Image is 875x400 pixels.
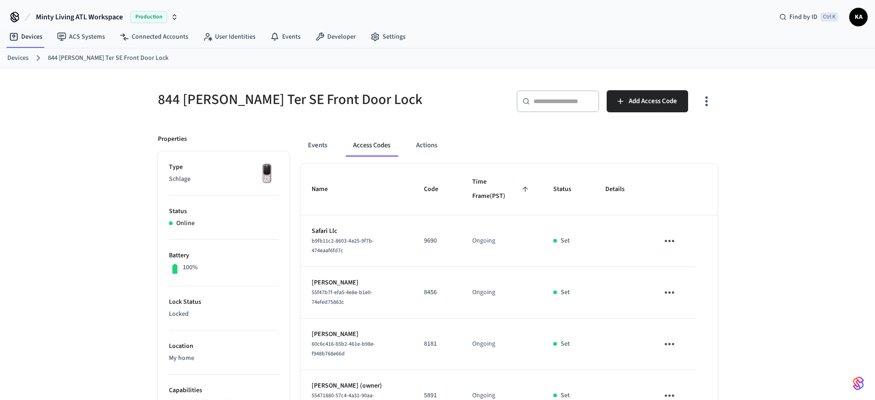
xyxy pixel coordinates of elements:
a: 844 [PERSON_NAME] Ter SE Front Door Lock [48,53,168,63]
a: Settings [363,29,413,45]
span: Production [130,11,167,23]
span: Name [312,182,340,197]
div: Find by IDCtrl K [772,9,846,25]
p: Set [561,339,570,349]
a: Devices [2,29,50,45]
p: My home [169,354,278,363]
span: Add Access Code [629,95,677,107]
a: Developer [308,29,363,45]
span: b9fb11c2-8603-4a25-9f7b-474eaaf6fd7c [312,237,374,255]
span: Find by ID [789,12,817,22]
img: SeamLogoGradient.69752ec5.svg [853,376,864,391]
td: Ongoing [461,319,542,370]
h5: 844 [PERSON_NAME] Ter SE Front Door Lock [158,90,432,109]
button: Add Access Code [607,90,688,112]
p: [PERSON_NAME] [312,330,402,339]
p: 8181 [424,339,450,349]
p: Lock Status [169,297,278,307]
p: 9690 [424,236,450,246]
p: Properties [158,134,187,144]
div: ant example [301,134,718,157]
p: Type [169,162,278,172]
span: Minty Living ATL Workspace [36,12,123,23]
p: Set [561,288,570,297]
span: 55f47b7f-efa5-4e8e-b1e0-74efed75863c [312,289,372,306]
button: Access Codes [346,134,398,157]
a: Events [263,29,308,45]
span: Ctrl K [820,12,838,22]
p: Locked [169,309,278,319]
p: Location [169,342,278,351]
span: 60c6c416-65b2-461e-b98e-f948b768e66d [312,340,375,358]
button: Events [301,134,335,157]
td: Ongoing [461,267,542,319]
span: Code [424,182,450,197]
span: Status [553,182,583,197]
button: Actions [409,134,445,157]
td: Ongoing [461,215,542,267]
p: Capabilities [169,386,278,395]
p: Online [176,219,195,228]
p: Battery [169,251,278,261]
p: Set [561,236,570,246]
a: ACS Systems [50,29,112,45]
img: Yale Assure Touchscreen Wifi Smart Lock, Satin Nickel, Front [255,162,278,186]
p: Status [169,207,278,216]
a: Devices [7,53,29,63]
p: 8456 [424,288,450,297]
p: 100% [183,263,198,272]
span: Details [605,182,637,197]
p: Safari Llc [312,226,402,236]
span: KA [850,9,867,25]
span: Time Frame(PST) [472,175,531,204]
a: Connected Accounts [112,29,196,45]
p: Schlage [169,174,278,184]
a: User Identities [196,29,263,45]
p: [PERSON_NAME] [312,278,402,288]
p: [PERSON_NAME] (owner) [312,381,402,391]
button: KA [849,8,868,26]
